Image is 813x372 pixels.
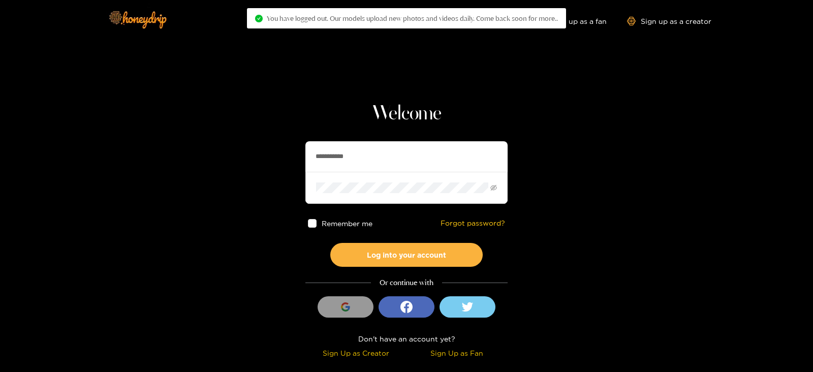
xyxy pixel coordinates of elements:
div: Don't have an account yet? [305,333,508,345]
a: Sign up as a fan [537,17,607,25]
a: Forgot password? [441,219,505,228]
span: Remember me [322,220,372,227]
span: check-circle [255,15,263,22]
button: Log into your account [330,243,483,267]
div: Sign Up as Creator [308,347,404,359]
a: Sign up as a creator [627,17,711,25]
span: You have logged out. Our models upload new photos and videos daily. Come back soon for more.. [267,14,558,22]
div: Sign Up as Fan [409,347,505,359]
span: eye-invisible [490,184,497,191]
div: Or continue with [305,277,508,289]
h1: Welcome [305,102,508,126]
